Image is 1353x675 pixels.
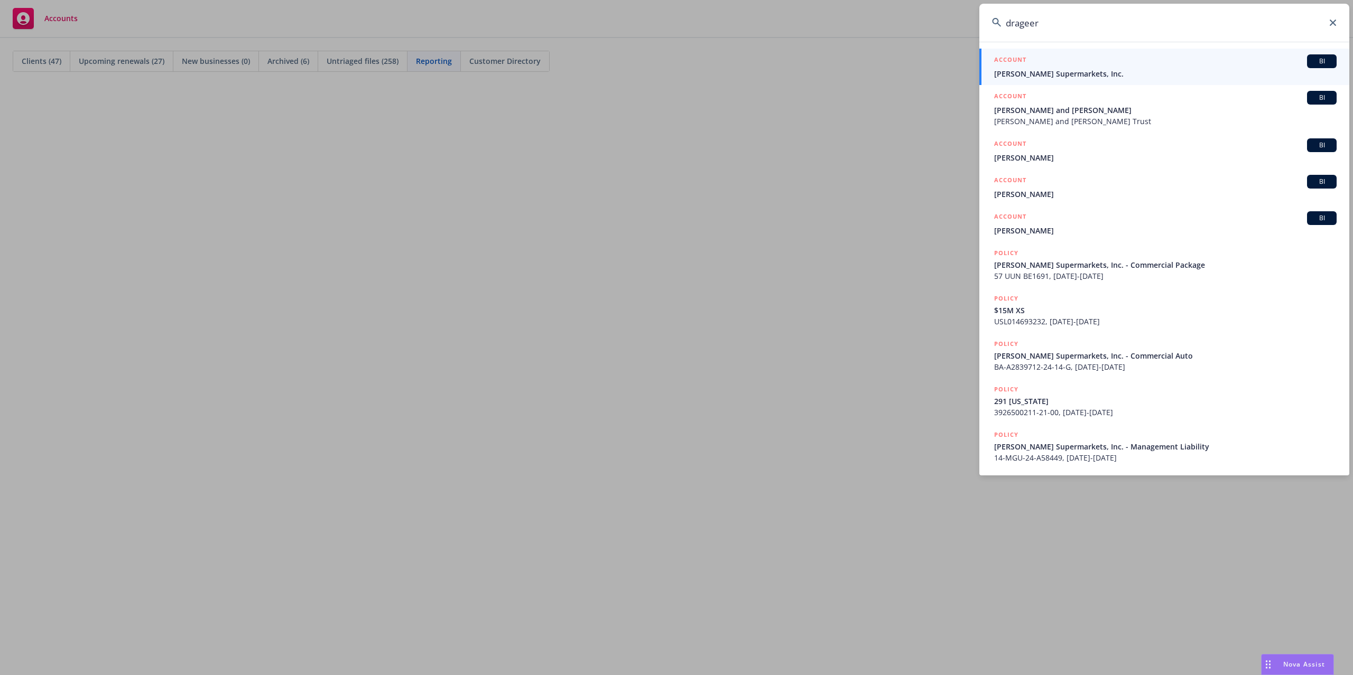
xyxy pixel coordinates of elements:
[1311,57,1332,66] span: BI
[994,361,1337,372] span: BA-A2839712-24-14-G, [DATE]-[DATE]
[1283,660,1325,669] span: Nova Assist
[994,293,1018,304] h5: POLICY
[1311,140,1332,150] span: BI
[1311,177,1332,186] span: BI
[994,175,1026,187] h5: ACCOUNT
[979,378,1349,424] a: POLICY291 [US_STATE]3926500211-21-00, [DATE]-[DATE]
[994,270,1337,282] span: 57 UUN BE1691, [DATE]-[DATE]
[979,169,1349,205] a: ACCOUNTBI[PERSON_NAME]
[994,407,1337,418] span: 3926500211-21-00, [DATE]-[DATE]
[1311,213,1332,223] span: BI
[994,54,1026,67] h5: ACCOUNT
[994,189,1337,200] span: [PERSON_NAME]
[979,85,1349,133] a: ACCOUNTBI[PERSON_NAME] and [PERSON_NAME][PERSON_NAME] and [PERSON_NAME] Trust
[994,350,1337,361] span: [PERSON_NAME] Supermarkets, Inc. - Commercial Auto
[994,316,1337,327] span: USL014693232, [DATE]-[DATE]
[1311,93,1332,102] span: BI
[994,339,1018,349] h5: POLICY
[994,452,1337,463] span: 14-MGU-24-A58449, [DATE]-[DATE]
[994,259,1337,270] span: [PERSON_NAME] Supermarkets, Inc. - Commercial Package
[994,396,1337,407] span: 291 [US_STATE]
[979,242,1349,287] a: POLICY[PERSON_NAME] Supermarkets, Inc. - Commercial Package57 UUN BE1691, [DATE]-[DATE]
[1262,654,1275,674] div: Drag to move
[994,384,1018,395] h5: POLICY
[994,68,1337,79] span: [PERSON_NAME] Supermarkets, Inc.
[994,105,1337,116] span: [PERSON_NAME] and [PERSON_NAME]
[994,441,1337,452] span: [PERSON_NAME] Supermarkets, Inc. - Management Liability
[994,429,1018,440] h5: POLICY
[979,333,1349,378] a: POLICY[PERSON_NAME] Supermarkets, Inc. - Commercial AutoBA-A2839712-24-14-G, [DATE]-[DATE]
[994,225,1337,236] span: [PERSON_NAME]
[994,305,1337,316] span: $15M XS
[994,116,1337,127] span: [PERSON_NAME] and [PERSON_NAME] Trust
[979,287,1349,333] a: POLICY$15M XSUSL014693232, [DATE]-[DATE]
[979,4,1349,42] input: Search...
[994,248,1018,258] h5: POLICY
[1261,654,1334,675] button: Nova Assist
[979,205,1349,242] a: ACCOUNTBI[PERSON_NAME]
[994,138,1026,151] h5: ACCOUNT
[979,424,1349,469] a: POLICY[PERSON_NAME] Supermarkets, Inc. - Management Liability14-MGU-24-A58449, [DATE]-[DATE]
[994,211,1026,224] h5: ACCOUNT
[979,133,1349,169] a: ACCOUNTBI[PERSON_NAME]
[979,49,1349,85] a: ACCOUNTBI[PERSON_NAME] Supermarkets, Inc.
[994,152,1337,163] span: [PERSON_NAME]
[994,91,1026,104] h5: ACCOUNT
